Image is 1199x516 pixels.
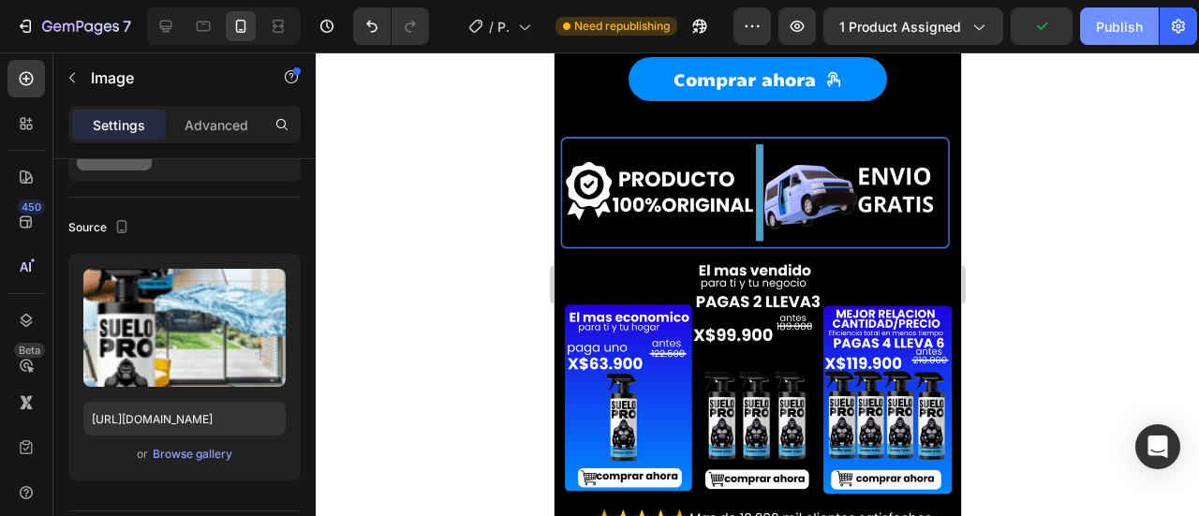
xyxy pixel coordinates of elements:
div: Publish [1096,17,1143,37]
span: Need republishing [574,18,670,35]
button: Publish [1080,7,1159,45]
p: 7 [123,15,131,37]
span: / [489,17,494,37]
button: Browse gallery [152,445,233,464]
span: Product Page - [DATE] 20:14:36 [497,17,511,37]
button: 7 [7,7,140,45]
span: 1 product assigned [839,17,961,37]
img: preview-image [83,269,286,387]
p: Settings [93,115,145,135]
button: 1 product assigned [823,7,1003,45]
input: https://example.com/image.jpg [83,402,286,435]
div: Open Intercom Messenger [1135,424,1180,469]
div: 450 [18,199,45,214]
iframe: Design area [555,52,961,516]
div: Source [68,215,133,241]
p: Image [91,66,250,89]
div: Beta [14,343,45,358]
div: Browse gallery [153,446,232,463]
p: Advanced [185,115,248,135]
span: or [137,443,148,465]
div: Undo/Redo [353,7,429,45]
